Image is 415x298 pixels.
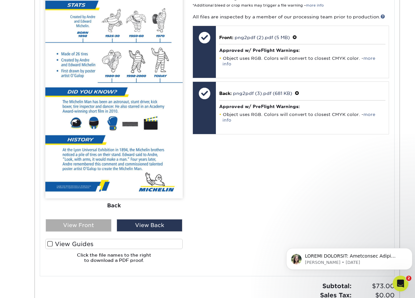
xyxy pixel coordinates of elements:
iframe: Intercom live chat [393,276,408,291]
h4: Approved w/ PreFlight Warnings: [219,104,385,109]
li: Object uses RGB. Colors will convert to closest CMYK color. - [219,112,385,123]
h4: Approved w/ PreFlight Warnings: [219,48,385,53]
span: Back: [219,91,232,96]
li: Object uses RGB. Colors will convert to closest CMYK color. - [219,56,385,67]
span: 2 [406,276,411,281]
p: All files are inspected by a member of our processing team prior to production. [193,13,389,20]
small: *Additional bleed or crop marks may trigger a file warning – [193,3,324,8]
label: View Guides [45,239,183,249]
button: Start recording [42,215,47,220]
img: Profile image for Avery [19,4,29,14]
button: go back [4,3,17,15]
a: png2pdf (3).pdf (681 KB) [233,91,292,96]
p: Active [32,8,45,15]
span: $73.00 [354,282,395,291]
a: more info [306,3,324,8]
span: Front: [219,35,233,40]
button: Emoji picker [10,215,15,220]
h6: Click the file names to the right to download a PDF proof. [45,252,183,268]
h1: [PERSON_NAME] [32,3,75,8]
iframe: Intercom notifications message [284,234,415,280]
button: Home [103,3,115,15]
div: Thank you for placing your print order with Primoprint. This is a friendly reminder that we have ... [11,22,103,100]
textarea: Message… [6,201,126,213]
a: png2pdf (2).pdf (5 MB) [235,35,290,40]
div: Please let us know if you have any questions or concerns about your order. Thank you, and enjoy y... [11,164,103,196]
div: Close [115,3,127,14]
div: If you cannot make the necessary corrections to your files, we have a Design department that may ... [11,113,103,151]
div: View Back [117,219,182,232]
strong: Subtotal: [322,282,352,289]
div: View Front [46,219,111,232]
a: more info [222,56,375,66]
i: You will receive a copy of this message by email [11,184,101,196]
button: Gif picker [21,215,26,220]
div: Back [45,199,183,213]
a: more info [222,112,375,123]
button: Send a message… [112,213,123,223]
button: Upload attachment [31,215,36,220]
